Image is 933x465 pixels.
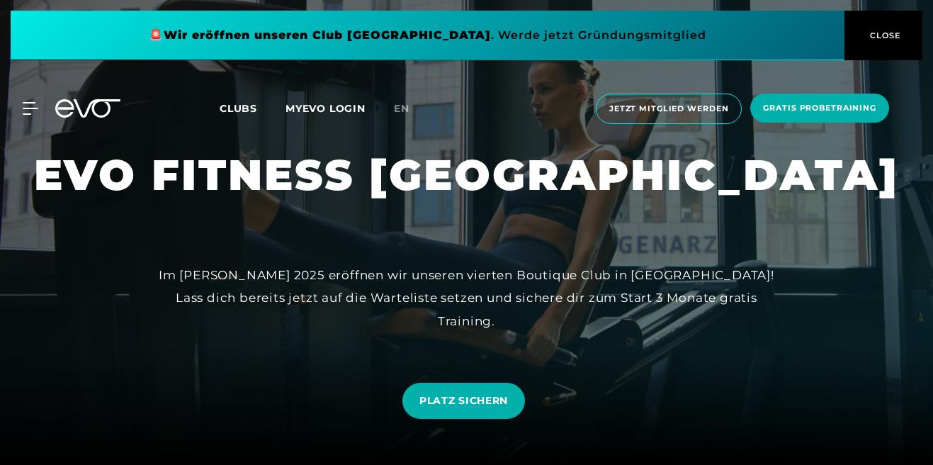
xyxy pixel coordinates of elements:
[285,102,366,115] a: MYEVO LOGIN
[746,94,893,124] a: Gratis Probetraining
[763,102,876,114] span: Gratis Probetraining
[34,147,899,203] h1: EVO FITNESS [GEOGRAPHIC_DATA]
[148,264,786,332] div: Im [PERSON_NAME] 2025 eröffnen wir unseren vierten Boutique Club in [GEOGRAPHIC_DATA]! Lass dich ...
[220,101,285,115] a: Clubs
[844,11,922,60] button: CLOSE
[419,393,508,408] span: PLATZ SICHERN
[609,103,728,115] span: Jetzt Mitglied werden
[866,29,901,42] span: CLOSE
[394,101,426,117] a: en
[220,102,257,115] span: Clubs
[592,94,746,124] a: Jetzt Mitglied werden
[402,383,525,419] a: PLATZ SICHERN
[394,102,409,115] span: en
